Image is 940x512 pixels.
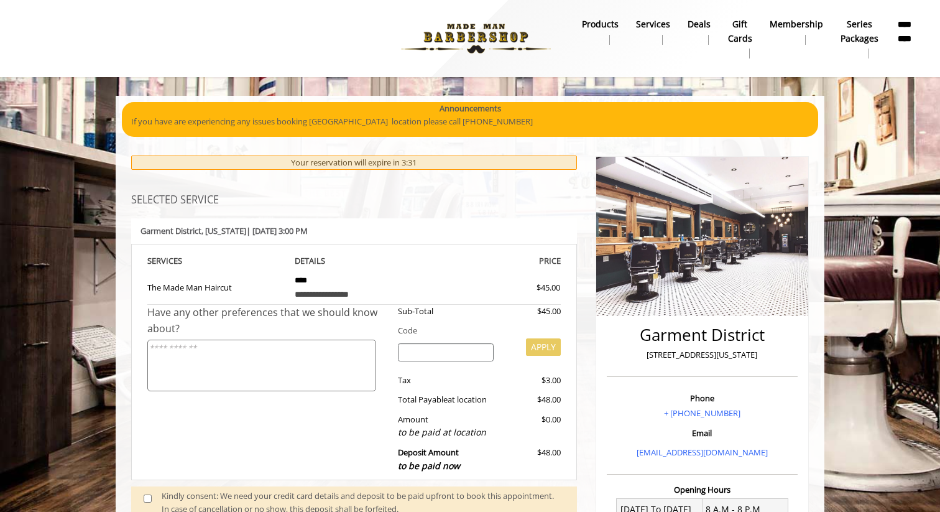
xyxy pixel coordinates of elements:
a: Productsproducts [573,16,627,48]
a: Gift cardsgift cards [719,16,761,62]
th: PRICE [423,254,561,268]
div: $3.00 [503,374,560,387]
h3: Phone [610,394,795,403]
b: Deposit Amount [398,447,460,472]
a: MembershipMembership [761,16,832,48]
div: $48.00 [503,393,560,406]
a: + [PHONE_NUMBER] [664,407,740,419]
div: $45.00 [492,281,560,294]
td: The Made Man Haircut [147,268,285,305]
div: Code [389,324,561,337]
p: If you have are experiencing any issues booking [GEOGRAPHIC_DATA] location please call [PHONE_NUM... [131,115,809,128]
b: Garment District | [DATE] 3:00 PM [141,225,308,236]
div: $48.00 [503,446,560,473]
b: Membership [770,17,823,31]
h2: Garment District [610,326,795,344]
div: Your reservation will expire in 3:31 [131,156,577,170]
span: at location [448,394,487,405]
b: products [582,17,619,31]
div: to be paid at location [398,426,494,439]
a: Series packagesSeries packages [832,16,887,62]
b: Announcements [440,102,501,115]
div: Tax [389,374,504,387]
div: Sub-Total [389,305,504,318]
p: [STREET_ADDRESS][US_STATE] [610,348,795,361]
th: SERVICE [147,254,285,268]
h3: Opening Hours [607,485,798,494]
div: $0.00 [503,413,560,440]
button: APPLY [526,338,561,356]
h3: SELECTED SERVICE [131,195,577,206]
img: Made Man Barbershop logo [390,4,561,73]
div: $45.00 [503,305,560,318]
b: Services [636,17,670,31]
b: Deals [688,17,711,31]
th: DETAILS [285,254,423,268]
div: Have any other preferences that we should know about? [147,305,389,337]
h3: Email [610,429,795,437]
span: to be paid now [398,460,460,472]
div: Total Payable [389,393,504,406]
a: ServicesServices [627,16,679,48]
a: [EMAIL_ADDRESS][DOMAIN_NAME] [637,447,768,458]
span: , [US_STATE] [201,225,246,236]
b: Series packages [841,17,878,45]
div: Amount [389,413,504,440]
b: gift cards [728,17,752,45]
a: DealsDeals [679,16,719,48]
span: S [178,255,182,266]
